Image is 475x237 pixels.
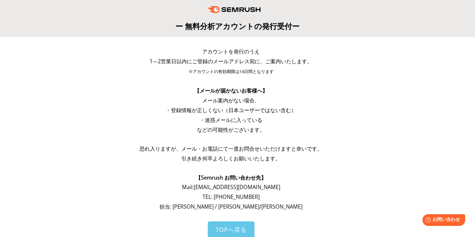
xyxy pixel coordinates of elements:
span: Mail: [EMAIL_ADDRESS][DOMAIN_NAME] [182,184,280,191]
span: などの可能性がございます。 [197,126,265,133]
span: ー 無料分析アカウントの発行受付ー [175,21,300,31]
span: ・登録情報が正しくない（日本ユーザーではない含む） [166,107,296,114]
span: メール案内がない場合、 [202,97,260,104]
span: TEL: [PHONE_NUMBER] [203,193,260,200]
iframe: Help widget launcher [417,212,468,230]
span: 引き続き何卒よろしくお願いいたします。 [181,155,281,162]
span: TOPへ戻る [216,226,247,233]
span: 【メールが届かないお客様へ】 [194,87,268,94]
span: 【Semrush お問い合わせ先】 [196,174,266,181]
span: 恐れ入りますが、メール・お電話にて一度お問合せいただけますと幸いです。 [139,145,322,152]
span: 担当: [PERSON_NAME] / [PERSON_NAME]/[PERSON_NAME] [159,203,303,210]
span: アカウントを発行のうえ [202,48,260,55]
span: 1～2営業日以内にご登録のメールアドレス宛に、ご案内いたします。 [150,58,312,65]
span: ※アカウントの有効期限は14日間となります [188,69,274,74]
span: ・迷惑メールに入っている [200,116,262,124]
